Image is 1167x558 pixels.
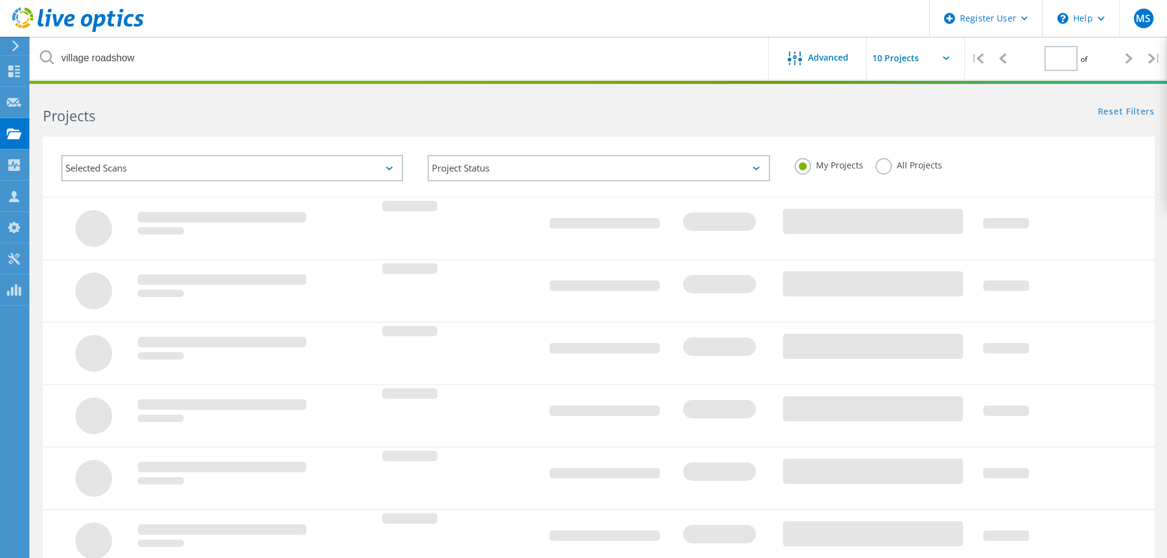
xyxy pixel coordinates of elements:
[875,158,942,170] label: All Projects
[1098,107,1155,118] a: Reset Filters
[12,26,144,34] a: Live Optics Dashboard
[428,155,769,181] div: Project Status
[1142,37,1167,80] div: |
[31,37,769,80] input: Search projects by name, owner, ID, company, etc
[1136,13,1150,23] span: MS
[795,158,863,170] label: My Projects
[61,155,403,181] div: Selected Scans
[1057,13,1068,24] svg: \n
[808,53,848,62] span: Advanced
[43,106,96,126] b: Projects
[965,37,990,80] div: |
[1081,54,1087,64] span: of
